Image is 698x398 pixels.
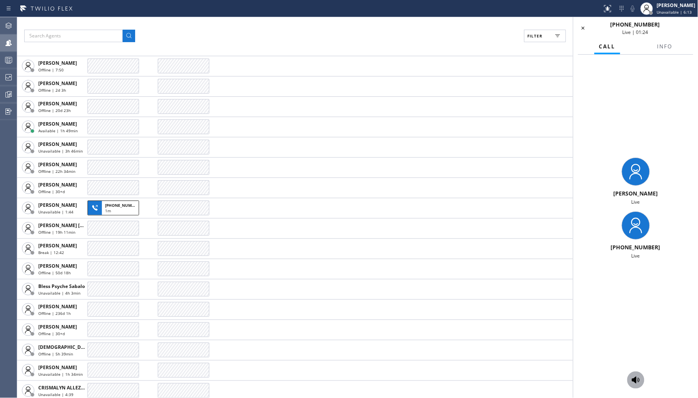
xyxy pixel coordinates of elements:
div: [PERSON_NAME] [657,2,696,9]
span: [PERSON_NAME] [38,202,77,208]
span: [PHONE_NUMBER] [611,243,661,251]
span: [PERSON_NAME] [38,323,77,330]
span: Unavailable | 3h 46min [38,148,83,154]
span: Offline | 236d 1h [38,311,71,316]
span: 1m [105,208,111,213]
span: Unavailable | 1h 34min [38,371,83,377]
span: [PERSON_NAME] [38,181,77,188]
button: Mute [627,3,638,14]
span: Call [599,43,616,50]
span: [PERSON_NAME] [38,303,77,310]
span: [PERSON_NAME] [38,80,77,87]
button: Call [594,39,620,54]
span: Offline | 2d 3h [38,87,66,93]
span: Bless Psyche Sabalo [38,283,85,290]
span: Live [632,252,640,259]
span: [DEMOGRAPHIC_DATA][PERSON_NAME] [38,344,130,350]
span: Unavailable | 4h 3min [38,290,80,296]
span: [PERSON_NAME] [38,263,77,269]
span: [PERSON_NAME] [38,100,77,107]
button: Filter [524,30,566,42]
span: [PHONE_NUMBER] [611,21,660,28]
span: [PERSON_NAME] [38,364,77,371]
span: Available | 1h 49min [38,128,78,133]
span: [PERSON_NAME] [PERSON_NAME] [38,222,117,229]
span: [PERSON_NAME] [38,161,77,168]
span: Break | 12:42 [38,250,64,255]
span: Offline | 7:50 [38,67,64,73]
span: Offline | 50d 18h [38,270,71,275]
span: Offline | 20d 23h [38,108,71,113]
span: [PERSON_NAME] [38,121,77,127]
span: Offline | 22h 34min [38,169,75,174]
span: Info [657,43,673,50]
span: [PERSON_NAME] [38,242,77,249]
span: Offline | 5h 39min [38,351,73,357]
span: Unavailable | 4:39 [38,392,73,397]
div: [PERSON_NAME] [577,190,695,197]
span: Offline | 30+d [38,331,65,336]
span: [PERSON_NAME] [38,60,77,66]
span: Offline | 30+d [38,189,65,194]
button: Info [653,39,677,54]
span: Filter [528,33,543,39]
span: Live | 01:24 [623,29,648,36]
span: Unavailable | 1:44 [38,209,73,215]
span: Live [632,199,640,205]
span: [PERSON_NAME] [38,141,77,147]
span: Unavailable | 6:13 [657,9,692,15]
button: Monitor Call [627,371,644,389]
span: Offline | 19h 11min [38,229,75,235]
span: [PHONE_NUMBER] [105,203,141,208]
input: Search Agents [24,30,123,42]
button: [PHONE_NUMBER]1m [87,198,141,218]
span: CRISMALYN ALLEZER [38,384,87,391]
